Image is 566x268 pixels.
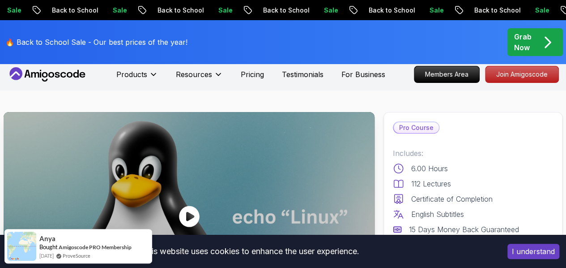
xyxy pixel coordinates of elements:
[39,235,55,242] span: Anya
[211,6,240,15] p: Sale
[341,69,385,80] a: For Business
[176,69,223,87] button: Resources
[116,69,147,80] p: Products
[176,69,212,80] p: Resources
[63,252,90,259] a: ProveSource
[7,242,494,261] div: This website uses cookies to enhance the user experience.
[256,6,317,15] p: Back to School
[409,224,519,235] p: 15 Days Money Back Guaranteed
[411,209,464,220] p: English Subtitles
[485,66,559,83] a: Join Amigoscode
[507,244,559,259] button: Accept cookies
[241,69,264,80] a: Pricing
[317,6,345,15] p: Sale
[39,252,54,259] span: [DATE]
[45,6,106,15] p: Back to School
[106,6,134,15] p: Sale
[411,194,493,204] p: Certificate of Completion
[5,37,187,48] p: 🔥 Back to School Sale - Our best prices of the year!
[59,244,132,251] a: Amigoscode PRO Membership
[39,243,58,251] span: Bought
[362,6,422,15] p: Back to School
[282,69,323,80] a: Testimonials
[393,148,553,159] p: Includes:
[7,232,36,261] img: provesource social proof notification image
[422,6,451,15] p: Sale
[116,69,158,87] button: Products
[394,122,439,133] p: Pro Course
[467,6,528,15] p: Back to School
[514,31,532,53] p: Grab Now
[528,6,557,15] p: Sale
[485,66,558,82] p: Join Amigoscode
[411,163,448,174] p: 6.00 Hours
[411,178,451,189] p: 112 Lectures
[414,66,479,82] p: Members Area
[150,6,211,15] p: Back to School
[414,66,480,83] a: Members Area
